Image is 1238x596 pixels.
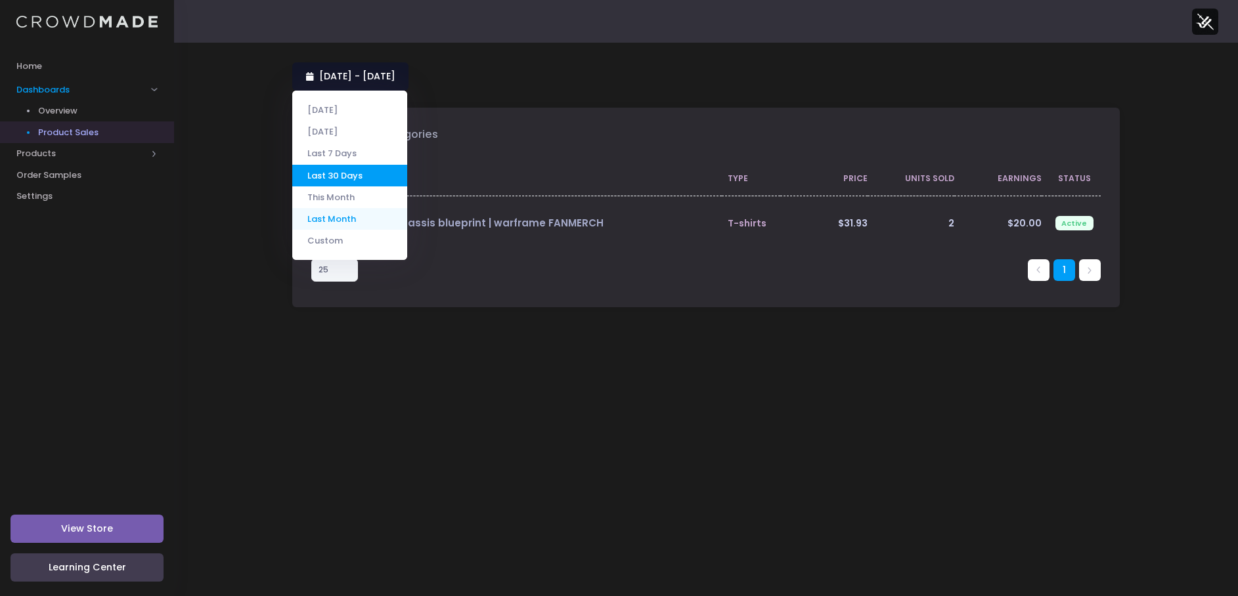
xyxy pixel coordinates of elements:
[838,217,868,230] span: $31.93
[780,162,868,196] th: Price: activate to sort column ascending
[11,553,164,582] a: Learning Center
[292,142,407,164] li: Last 7 Days
[1042,162,1101,196] th: Status: activate to sort column ascending
[49,561,126,574] span: Learning Center
[16,169,158,182] span: Order Samples
[38,104,158,117] span: Overview
[1192,9,1218,35] img: User
[292,121,407,142] li: [DATE]
[1053,259,1075,281] a: 1
[311,162,721,196] th: Product: activate to sort column ascending
[1055,216,1094,230] span: Active
[868,162,955,196] th: Units Sold: activate to sort column ascending
[292,62,409,91] a: [DATE] - [DATE]
[292,230,407,251] li: Custom
[292,99,407,121] li: [DATE]
[292,165,407,186] li: Last 30 Days
[728,217,766,230] span: T-shirts
[376,123,438,153] a: Categories
[16,190,158,203] span: Settings
[16,60,158,73] span: Home
[292,186,407,208] li: This Month
[38,126,158,139] span: Product Sales
[948,217,954,230] span: 2
[11,515,164,543] a: View Store
[355,216,604,230] a: harrow chassis blueprint | warframe FANMERCH
[16,147,146,160] span: Products
[292,208,407,230] li: Last Month
[61,522,113,535] span: View Store
[16,83,146,96] span: Dashboards
[1007,217,1042,230] span: $20.00
[16,16,158,28] img: Logo
[722,162,781,196] th: Type: activate to sort column ascending
[319,70,395,83] span: [DATE] - [DATE]
[954,162,1042,196] th: Earnings: activate to sort column ascending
